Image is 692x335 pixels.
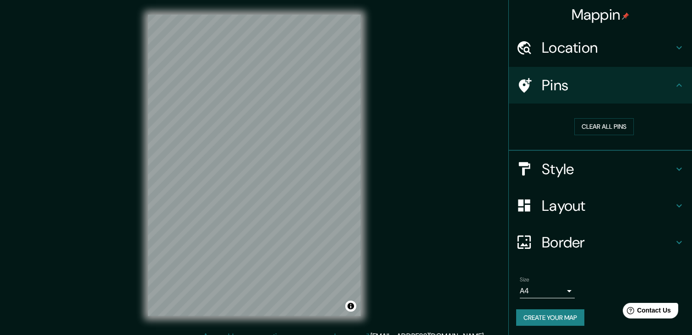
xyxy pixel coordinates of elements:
div: Pins [509,67,692,104]
img: pin-icon.png [622,12,629,20]
h4: Mappin [572,5,630,24]
canvas: Map [148,15,361,316]
div: Border [509,224,692,261]
button: Create your map [516,309,584,326]
h4: Location [542,38,674,57]
button: Clear all pins [574,118,634,135]
button: Toggle attribution [345,301,356,312]
h4: Pins [542,76,674,94]
iframe: Help widget launcher [610,299,682,325]
div: Style [509,151,692,187]
div: A4 [520,284,575,298]
h4: Layout [542,197,674,215]
h4: Border [542,233,674,252]
div: Location [509,29,692,66]
label: Size [520,275,529,283]
h4: Style [542,160,674,178]
div: Layout [509,187,692,224]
